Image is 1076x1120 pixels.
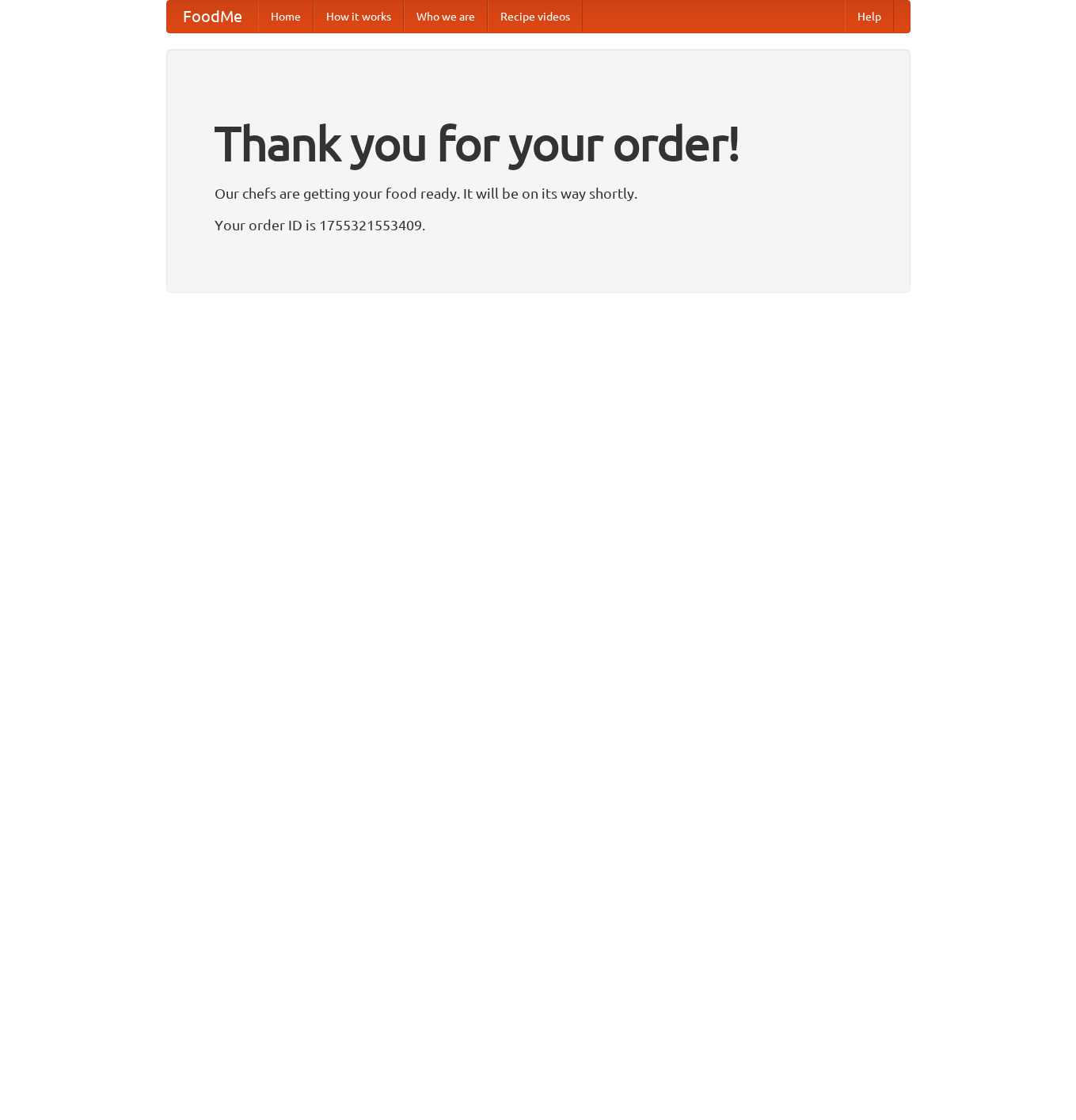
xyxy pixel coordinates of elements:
p: Your order ID is 1755321553409. [215,213,862,237]
a: Home [258,1,314,32]
a: FoodMe [167,1,258,32]
a: Who we are [404,1,488,32]
a: How it works [314,1,404,32]
p: Our chefs are getting your food ready. It will be on its way shortly. [215,181,862,205]
a: Help [845,1,894,32]
h1: Thank you for your order! [215,105,862,181]
a: Recipe videos [488,1,583,32]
